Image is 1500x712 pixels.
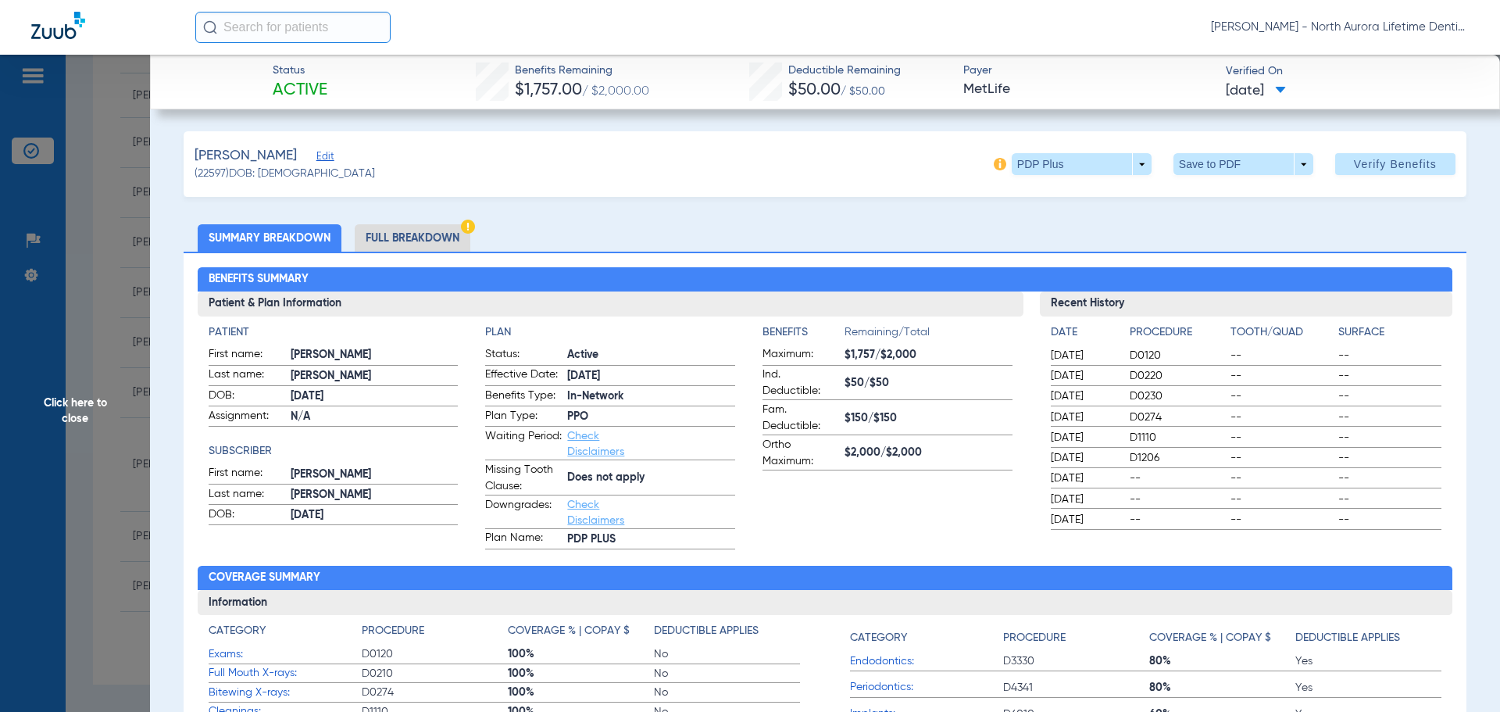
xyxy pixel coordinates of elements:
[567,347,735,363] span: Active
[994,158,1006,170] img: info-icon
[1130,450,1225,466] span: D1206
[485,408,562,427] span: Plan Type:
[654,623,800,645] app-breakdown-title: Deductible Applies
[850,623,1003,652] app-breakdown-title: Category
[209,346,285,365] span: First name:
[1295,680,1441,696] span: Yes
[1338,368,1441,384] span: --
[1295,623,1441,652] app-breakdown-title: Deductible Applies
[845,410,1012,427] span: $150/$150
[508,646,654,662] span: 100%
[567,409,735,425] span: PPO
[461,220,475,234] img: Hazard
[788,82,841,98] span: $50.00
[963,63,1212,79] span: Payer
[1051,512,1116,528] span: [DATE]
[1230,410,1334,425] span: --
[567,388,735,405] span: In-Network
[1130,512,1225,528] span: --
[362,623,508,645] app-breakdown-title: Procedure
[850,653,1003,670] span: Endodontics:
[1051,470,1116,486] span: [DATE]
[291,388,459,405] span: [DATE]
[198,292,1023,317] h3: Patient & Plan Information
[762,346,839,365] span: Maximum:
[1012,153,1152,175] button: PDP Plus
[654,623,759,639] h4: Deductible Applies
[845,445,1012,461] span: $2,000/$2,000
[508,685,654,700] span: 100%
[209,465,285,484] span: First name:
[198,590,1453,615] h3: Information
[195,146,297,166] span: [PERSON_NAME]
[291,487,459,503] span: [PERSON_NAME]
[209,646,362,663] span: Exams:
[1051,388,1116,404] span: [DATE]
[203,20,217,34] img: Search Icon
[1149,653,1295,669] span: 80%
[198,566,1453,591] h2: Coverage Summary
[1338,388,1441,404] span: --
[1230,450,1334,466] span: --
[209,665,362,682] span: Full Mouth X-rays:
[362,646,508,662] span: D0120
[1230,492,1334,507] span: --
[1130,324,1225,341] h4: Procedure
[485,497,562,528] span: Downgrades:
[1003,653,1149,669] span: D3330
[485,428,562,460] span: Waiting Period:
[209,506,285,525] span: DOB:
[1230,470,1334,486] span: --
[1130,410,1225,425] span: D0274
[1354,158,1437,170] span: Verify Benefits
[31,12,85,39] img: Zuub Logo
[1338,348,1441,363] span: --
[1230,324,1334,346] app-breakdown-title: Tooth/Quad
[1040,292,1453,317] h3: Recent History
[1230,368,1334,384] span: --
[1003,623,1149,652] app-breakdown-title: Procedure
[654,646,800,662] span: No
[1295,630,1400,646] h4: Deductible Applies
[362,623,424,639] h4: Procedure
[567,431,624,457] a: Check Disclaimers
[1149,630,1271,646] h4: Coverage % | Copay $
[762,324,845,341] h4: Benefits
[1051,368,1116,384] span: [DATE]
[1051,410,1116,425] span: [DATE]
[1130,324,1225,346] app-breakdown-title: Procedure
[845,375,1012,392] span: $50/$50
[316,151,330,166] span: Edit
[362,666,508,682] span: D0210
[1051,492,1116,507] span: [DATE]
[1051,450,1116,466] span: [DATE]
[209,443,459,460] h4: Subscriber
[1130,388,1225,404] span: D0230
[1338,430,1441,445] span: --
[567,368,735,385] span: [DATE]
[1130,492,1225,507] span: --
[198,267,1453,292] h2: Benefits Summary
[291,507,459,524] span: [DATE]
[209,623,362,645] app-breakdown-title: Category
[1211,20,1469,35] span: [PERSON_NAME] - North Aurora Lifetime Dentistry
[362,685,508,700] span: D0274
[762,402,839,435] span: Fam. Deductible:
[1295,653,1441,669] span: Yes
[1130,348,1225,363] span: D0120
[762,437,839,470] span: Ortho Maximum:
[1003,680,1149,696] span: D4341
[485,462,562,495] span: Missing Tooth Clause:
[582,85,649,98] span: / $2,000.00
[841,86,885,97] span: / $50.00
[209,685,362,701] span: Bitewing X-rays:
[850,630,907,646] h4: Category
[1149,680,1295,696] span: 80%
[209,486,285,505] span: Last name:
[567,499,624,526] a: Check Disclaimers
[845,324,1012,346] span: Remaining/Total
[1230,388,1334,404] span: --
[515,63,649,79] span: Benefits Remaining
[485,367,562,385] span: Effective Date:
